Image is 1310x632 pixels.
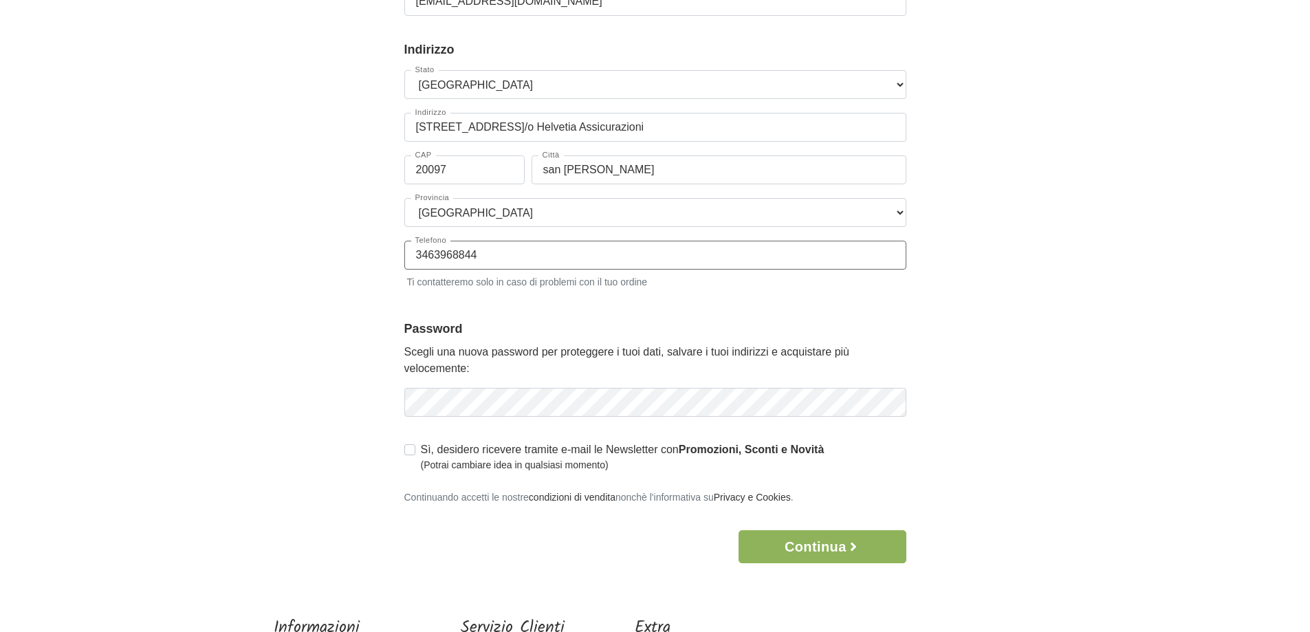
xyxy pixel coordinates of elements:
label: Telefono [411,237,451,244]
label: Indirizzo [411,109,450,116]
label: Stato [411,66,439,74]
input: Indirizzo [404,113,906,142]
legend: Password [404,320,906,338]
label: CAP [411,151,436,159]
a: condizioni di vendita [529,492,615,503]
input: Città [532,155,906,184]
p: Scegli una nuova password per proteggere i tuoi dati, salvare i tuoi indirizzi e acquistare più v... [404,344,906,377]
button: Continua [739,530,906,563]
small: Ti contatteremo solo in caso di problemi con il tuo ordine [404,272,906,290]
small: (Potrai cambiare idea in qualsiasi momento) [421,458,825,472]
legend: Indirizzo [404,41,906,59]
small: Continuando accetti le nostre nonchè l'informativa su . [404,492,794,503]
strong: Promozioni, Sconti e Novità [679,444,825,455]
label: Provincia [411,194,454,201]
input: CAP [404,155,525,184]
a: Privacy e Cookies [714,492,791,503]
input: Telefono [404,241,906,270]
label: Sì, desidero ricevere tramite e-mail le Newsletter con [421,442,825,472]
label: Città [538,151,564,159]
